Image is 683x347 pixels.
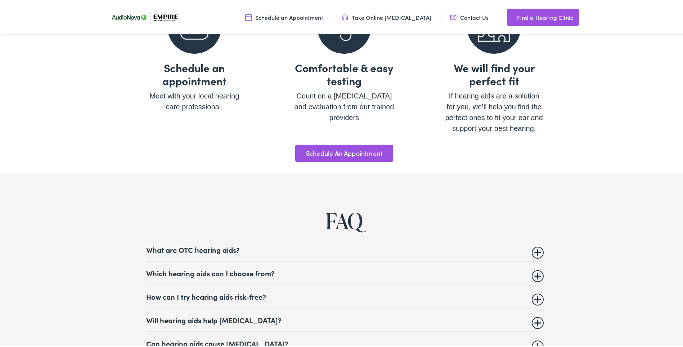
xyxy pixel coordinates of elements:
[294,60,394,85] h3: Comfortable & easy testing
[507,7,579,25] a: Find a Hearing Clinic
[342,12,431,20] a: Take Online [MEDICAL_DATA]
[342,12,348,20] img: utility icon
[450,12,489,20] a: Contact Us
[294,89,394,122] p: Count on a [MEDICAL_DATA] and evaluation from our trained providers
[507,12,513,20] img: utility icon
[245,12,252,20] img: utility icon
[146,314,542,323] summary: Will hearing aids help [MEDICAL_DATA]?
[444,89,544,132] p: If hearing aids are a solution for you, we’ll help you find the perfect ones to fit your ear and ...
[295,143,393,161] a: Schedule An Appointment
[146,267,542,276] summary: Which hearing aids can I choose from?
[146,244,542,252] summary: What are OTC hearing aids?
[146,338,542,346] summary: Can hearing aids cause [MEDICAL_DATA]?
[450,12,457,20] img: utility icon
[146,291,542,299] summary: How can I try hearing aids risk-free?
[27,207,661,231] h2: FAQ
[144,89,244,111] p: Meet with your local hearing care professional.
[245,12,323,20] a: Schedule an Appointment
[144,60,244,85] h3: Schedule an appointment
[444,60,544,85] h3: We will find your perfect fit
